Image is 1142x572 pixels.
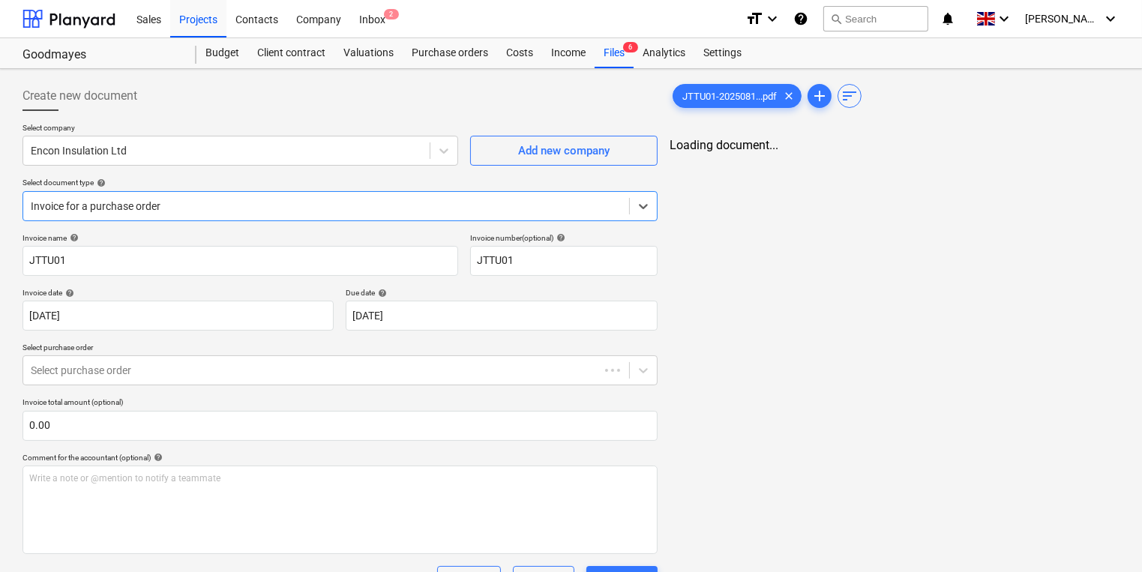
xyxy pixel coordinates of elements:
button: Add new company [470,136,658,166]
span: clear [780,87,798,105]
span: Create new document [22,87,137,105]
span: search [830,13,842,25]
a: Income [542,38,595,68]
span: sort [841,87,859,105]
a: Client contract [248,38,334,68]
i: keyboard_arrow_down [995,10,1013,28]
button: Search [823,6,928,31]
input: Invoice total amount (optional) [22,411,658,441]
a: Costs [497,38,542,68]
input: Invoice number [470,246,658,276]
div: Goodmayes [22,47,178,63]
a: Budget [196,38,248,68]
i: keyboard_arrow_down [1102,10,1120,28]
span: [PERSON_NAME] [1025,13,1100,25]
div: Comment for the accountant (optional) [22,453,658,463]
div: Add new company [518,141,610,160]
span: help [62,289,74,298]
a: Files6 [595,38,634,68]
a: Settings [694,38,751,68]
a: Purchase orders [403,38,497,68]
span: add [811,87,829,105]
span: JTTU01-2025081...pdf [673,91,786,102]
input: Due date not specified [346,301,657,331]
input: Invoice name [22,246,458,276]
div: Loading document... [670,138,1120,152]
a: Valuations [334,38,403,68]
span: help [375,289,387,298]
input: Invoice date not specified [22,301,334,331]
i: format_size [745,10,763,28]
span: 2 [384,9,399,19]
span: help [151,453,163,462]
iframe: Chat Widget [1067,500,1142,572]
i: Knowledge base [793,10,808,28]
div: JTTU01-2025081...pdf [673,84,802,108]
div: Select document type [22,178,658,187]
div: Invoice name [22,233,458,243]
span: help [67,233,79,242]
i: notifications [940,10,955,28]
span: 6 [623,42,638,52]
div: Invoice date [22,288,334,298]
div: Due date [346,288,657,298]
span: help [553,233,565,242]
a: Analytics [634,38,694,68]
span: help [94,178,106,187]
i: keyboard_arrow_down [763,10,781,28]
div: Invoice number (optional) [470,233,658,243]
p: Select purchase order [22,343,658,355]
div: Files [595,38,634,68]
p: Invoice total amount (optional) [22,397,658,410]
p: Select company [22,123,458,136]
